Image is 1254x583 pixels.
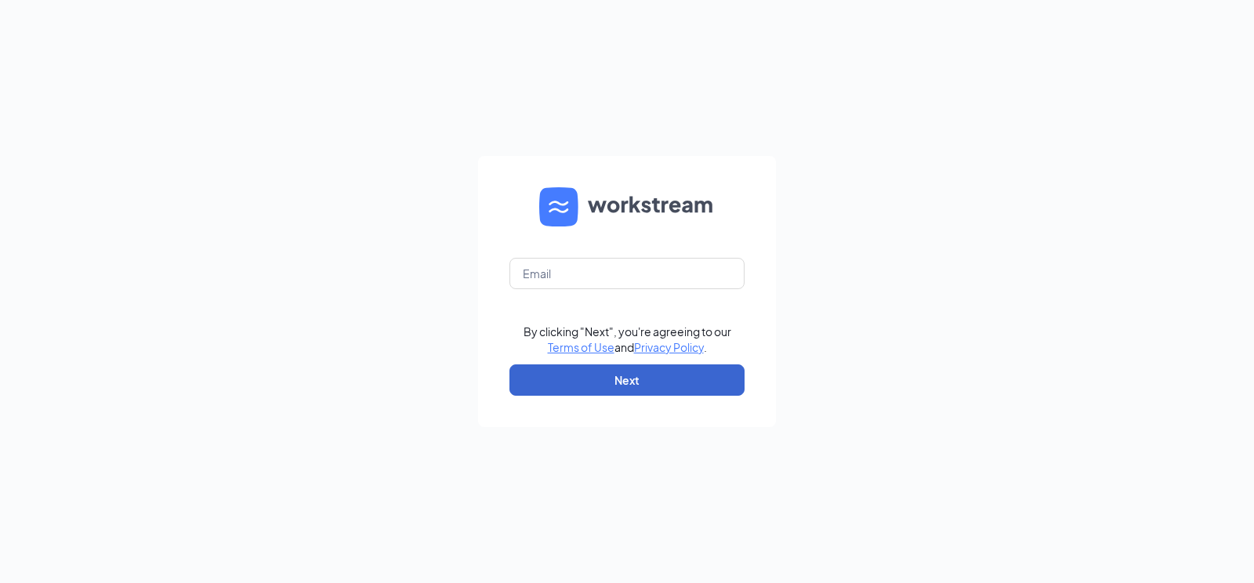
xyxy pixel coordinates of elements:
input: Email [509,258,745,289]
div: By clicking "Next", you're agreeing to our and . [524,324,731,355]
a: Terms of Use [548,340,614,354]
button: Next [509,364,745,396]
img: WS logo and Workstream text [539,187,715,226]
a: Privacy Policy [634,340,704,354]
